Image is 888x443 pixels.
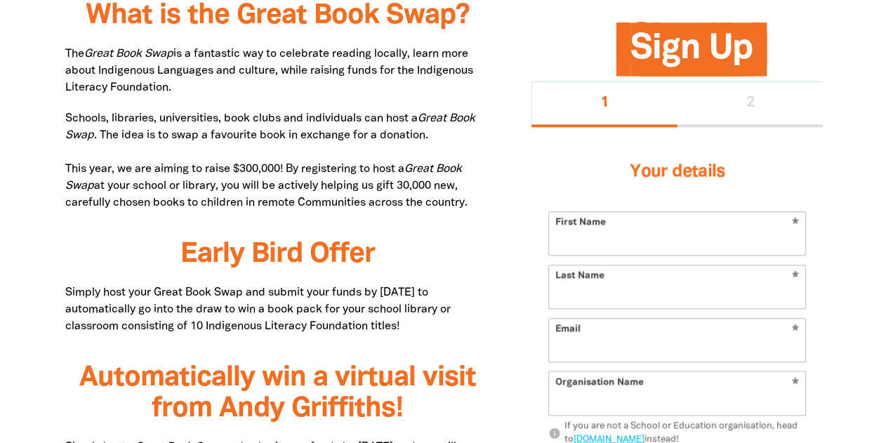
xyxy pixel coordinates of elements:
[531,82,677,127] button: Stage 1
[65,46,490,96] p: The is a fantastic way to celebrate reading locally, learn more about Indigenous Languages and cu...
[85,3,469,29] span: What is the Great Book Swap?
[65,164,462,191] em: Great Book Swap
[84,49,173,59] em: Great Book Swap
[65,114,475,140] em: Great Book Swap
[630,34,753,77] span: Sign Up
[65,110,490,211] p: Schools, libraries, universities, book clubs and individuals can host a . The idea is to swap a f...
[79,365,475,422] span: Automatically win a virtual visit from Andy Griffiths!
[65,284,490,335] p: Simply host your Great Book Swap and submit your funds by [DATE] to automatically go into the dra...
[180,242,374,267] span: Early Bird Offer
[548,428,561,440] i: info
[548,144,806,200] h3: Your details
